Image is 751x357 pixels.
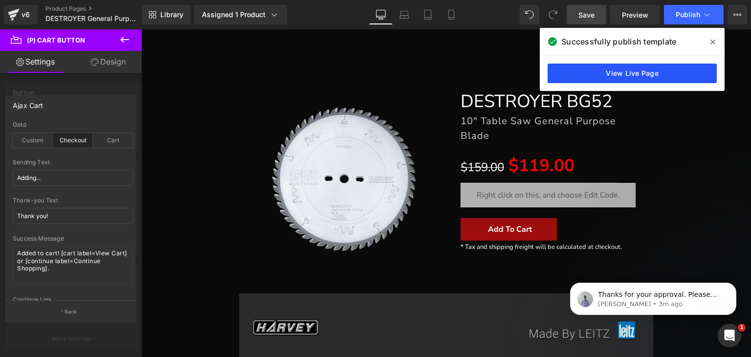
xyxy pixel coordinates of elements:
a: Product Pages [45,5,158,13]
a: Tablet [416,5,440,24]
div: Thank-you Text [13,197,133,204]
a: New Library [142,5,190,24]
div: Continue Link [13,296,133,303]
a: Preview [610,5,660,24]
span: 1 [738,324,746,332]
button: Publish [664,5,724,24]
div: Checkout [53,133,93,148]
span: (P) Cart Button [27,36,85,44]
div: Cart [93,133,133,148]
a: v6 [4,5,38,24]
iframe: Intercom live chat [718,324,741,347]
button: Redo [543,5,563,24]
a: Laptop [393,5,416,24]
div: v6 [20,8,32,21]
div: Assigned 1 Product [202,10,279,20]
a: Desktop [369,5,393,24]
a: Design [73,51,144,73]
div: Ajax Cart [13,96,44,110]
div: Goto [13,121,133,128]
span: Successfully publish template [561,36,676,47]
span: DESTROYER General Purpose Blade [45,15,139,22]
span: Library [160,10,183,19]
iframe: To enrich screen reader interactions, please activate Accessibility in Grammarly extension settings [141,29,751,357]
span: Preview [622,10,648,20]
span: Save [578,10,595,20]
button: Undo [520,5,539,24]
iframe: Intercom notifications message [555,262,751,331]
span: Publish [676,11,700,19]
button: Back [5,300,136,322]
a: Mobile [440,5,463,24]
p: Back [65,308,77,315]
a: View Live Page [548,64,717,83]
div: Success Message [13,235,133,242]
button: More [728,5,747,24]
div: Custom [13,133,53,148]
div: Sending Text [13,159,133,166]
